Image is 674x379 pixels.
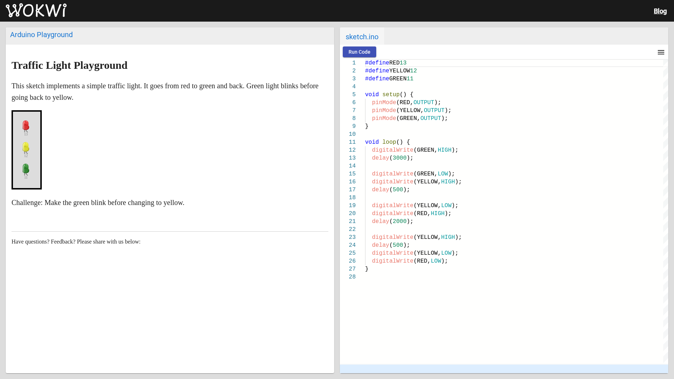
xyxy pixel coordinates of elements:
span: 500 [393,187,403,193]
div: 23 [340,233,356,241]
mat-icon: menu [657,48,665,57]
span: ); [448,171,455,177]
span: ); [441,115,448,122]
span: void [365,139,379,146]
div: 25 [340,249,356,257]
span: setup [382,92,400,98]
span: (GREEN, [413,171,437,177]
div: 4 [340,83,356,91]
div: 20 [340,210,356,218]
span: LOW [438,171,448,177]
span: ); [445,107,451,114]
span: ); [451,202,458,209]
span: (YELLOW, [413,179,441,185]
span: ); [451,250,458,257]
div: 8 [340,115,356,122]
div: 10 [340,130,356,138]
span: digitalWrite [372,250,413,257]
div: 3 [340,75,356,83]
div: 17 [340,186,356,194]
span: void [365,92,379,98]
span: ); [434,99,441,106]
span: Run Code [349,49,370,55]
span: ); [451,147,458,153]
span: (RED, [413,258,431,264]
div: 9 [340,122,356,130]
span: ); [403,242,410,249]
div: 28 [340,273,356,281]
span: (YELLOW, [413,250,441,257]
div: 5 [340,91,356,99]
span: ( [389,187,393,193]
span: #define [365,68,389,74]
span: (GREEN, [396,115,420,122]
span: digitalWrite [372,147,413,153]
span: delay [372,218,389,225]
div: 2 [340,67,356,75]
span: OUTPUT [413,99,434,106]
span: 2000 [393,218,406,225]
span: 500 [393,242,403,249]
span: ); [441,258,448,264]
span: delay [372,242,389,249]
span: digitalWrite [372,234,413,241]
span: } [365,123,369,130]
span: digitalWrite [372,179,413,185]
span: (GREEN, [413,147,437,153]
span: HIGH [438,147,451,153]
span: ( [389,242,393,249]
span: (YELLOW, [413,202,441,209]
span: () { [396,139,410,146]
button: Run Code [343,46,376,57]
div: 14 [340,162,356,170]
span: YELLOW [389,68,410,74]
span: delay [372,187,389,193]
span: 3000 [393,155,406,161]
span: OUTPUT [421,115,441,122]
span: ); [455,234,462,241]
div: 22 [340,226,356,233]
span: Have questions? Feedback? Please share with us below: [12,238,141,245]
div: 13 [340,154,356,162]
span: digitalWrite [372,171,413,177]
div: 11 [340,138,356,146]
span: HIGH [431,210,444,217]
img: Wokwi [6,3,67,18]
span: pinMode [372,107,396,114]
a: Blog [654,7,667,15]
span: #define [365,60,389,66]
span: ); [406,155,413,161]
span: (YELLOW, [413,234,441,241]
span: 11 [406,76,413,82]
span: HIGH [441,234,455,241]
span: ); [445,210,451,217]
div: 19 [340,202,356,210]
span: } [365,266,369,272]
span: ( [389,155,393,161]
span: OUTPUT [424,107,445,114]
div: 24 [340,241,356,249]
div: 26 [340,257,356,265]
div: 1 [340,59,356,67]
h1: Traffic Light Playground [12,59,328,71]
span: LOW [431,258,441,264]
span: HIGH [441,179,455,185]
span: LOW [441,250,451,257]
span: 13 [400,60,406,66]
p: This sketch implements a simple traffic light. It goes from red to green and back. Green light bl... [12,80,328,103]
div: Arduino Playground [10,30,330,39]
span: ); [403,187,410,193]
span: pinMode [372,99,396,106]
span: (YELLOW, [396,107,424,114]
p: Challenge: Make the green blink before changing to yellow. [12,197,328,208]
span: ); [455,179,462,185]
span: sketch.ino [340,27,384,45]
span: GREEN [389,76,406,82]
span: digitalWrite [372,258,413,264]
span: (RED, [413,210,431,217]
div: 12 [340,146,356,154]
span: delay [372,155,389,161]
span: digitalWrite [372,202,413,209]
div: 6 [340,99,356,107]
